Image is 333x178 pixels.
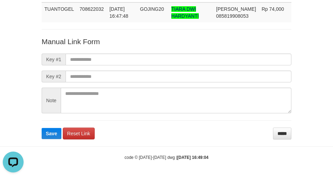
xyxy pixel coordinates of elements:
span: Key #1 [42,54,66,65]
span: Note [42,88,61,113]
span: Nama rekening >18 huruf, harap diedit [171,6,199,19]
span: Copy 085819908053 to clipboard [216,13,248,19]
span: [PERSON_NAME] [216,6,256,12]
span: GOJING20 [140,6,164,12]
strong: [DATE] 16:49:04 [177,155,208,160]
td: TUANTOGEL [42,2,77,22]
a: Reset Link [63,128,95,139]
button: Open LiveChat chat widget [3,3,24,24]
span: Reset Link [67,131,90,136]
span: Rp 74,000 [262,6,284,12]
small: code © [DATE]-[DATE] dwg | [125,155,208,160]
p: Manual Link Form [42,37,291,47]
span: Key #2 [42,71,66,82]
button: Save [42,128,61,139]
span: Save [46,131,57,136]
td: 708622032 [77,2,106,22]
span: [DATE] 16:47:48 [109,6,128,19]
